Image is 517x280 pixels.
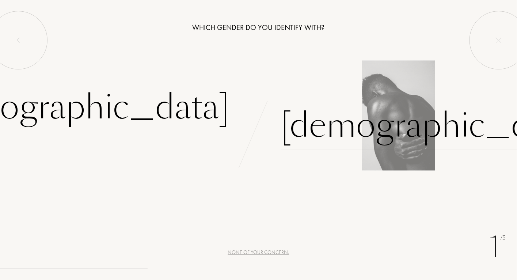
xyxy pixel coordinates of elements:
[496,37,502,43] img: quit_onboard.svg
[228,249,289,256] div: None of your concern.
[501,234,506,242] span: /5
[15,37,21,43] img: left_onboard.svg
[490,225,506,269] div: 1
